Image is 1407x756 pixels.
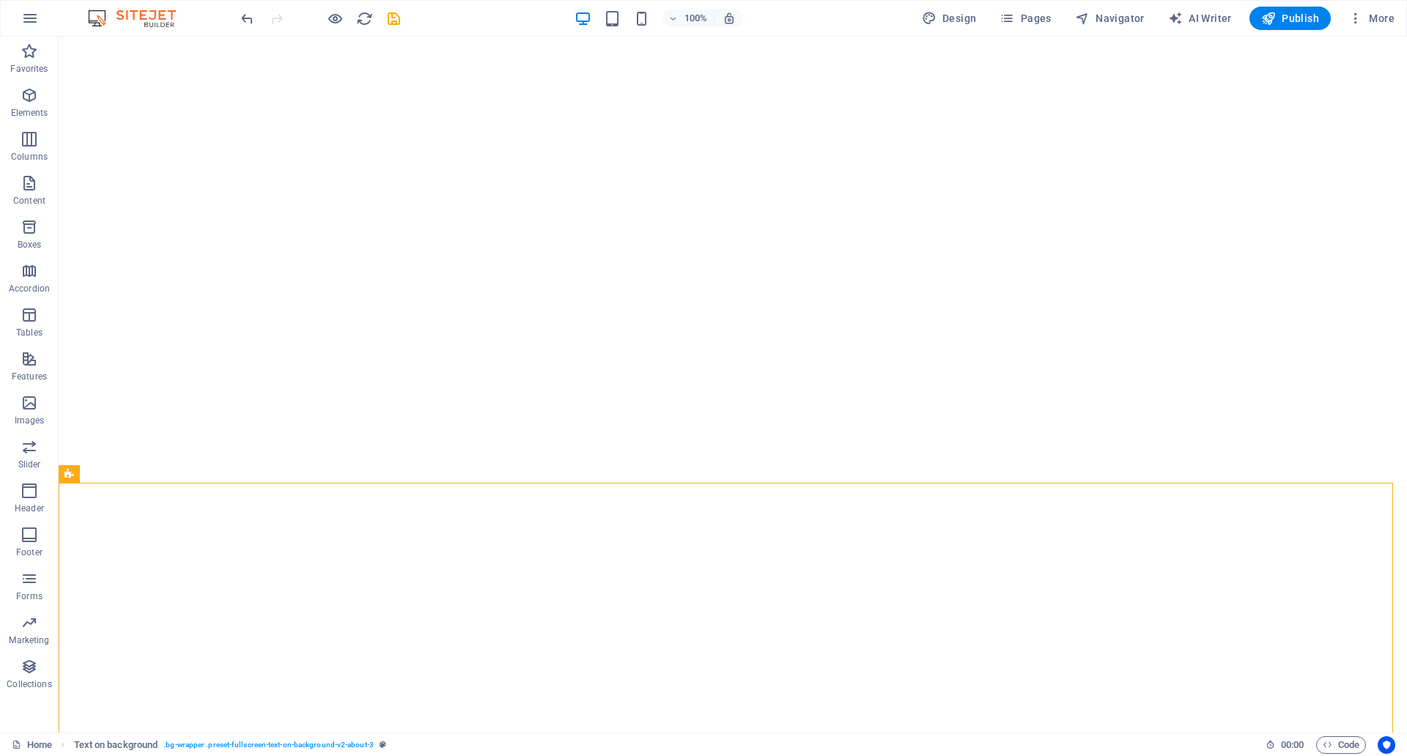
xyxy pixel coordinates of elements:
span: Code [1323,736,1359,754]
p: Marketing [9,634,49,646]
h6: Session time [1266,736,1304,754]
p: Images [15,415,45,426]
p: Elements [11,107,48,119]
button: More [1343,7,1400,30]
nav: breadcrumb [74,736,386,754]
p: Forms [16,590,43,602]
span: 00 00 [1281,736,1304,754]
p: Boxes [18,239,42,251]
iframe: To enrich screen reader interactions, please activate Accessibility in Grammarly extension settings [59,37,1407,733]
p: Favorites [10,63,48,75]
p: Accordion [9,283,50,294]
i: This element is a customizable preset [380,741,386,749]
p: Collections [7,678,51,690]
span: Click to select. Double-click to edit [74,736,158,754]
p: Features [12,371,47,382]
p: Content [13,195,45,207]
p: Columns [11,151,48,163]
span: . bg-wrapper .preset-fullscreen-text-on-background-v2-about-3 [163,736,374,754]
p: Tables [16,327,43,338]
a: Click to cancel selection. Double-click to open Pages [12,736,52,754]
button: Code [1316,736,1366,754]
p: Header [15,503,44,514]
button: Usercentrics [1378,736,1395,754]
p: Slider [18,459,41,470]
span: : [1291,739,1293,750]
p: Footer [16,546,43,558]
span: More [1348,11,1395,26]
